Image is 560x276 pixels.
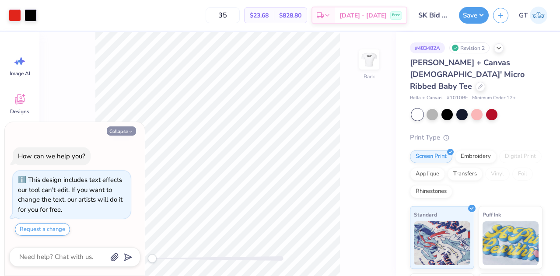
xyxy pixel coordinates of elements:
span: $828.80 [279,11,301,20]
img: Standard [414,221,470,265]
span: # 1010BE [447,94,468,102]
input: – – [206,7,240,23]
div: Back [364,73,375,80]
span: [DATE] - [DATE] [339,11,387,20]
div: Revision 2 [449,42,490,53]
div: Screen Print [410,150,452,163]
button: Collapse [107,126,136,136]
span: Designs [10,108,29,115]
div: Digital Print [499,150,542,163]
div: This design includes text effects our tool can't edit. If you want to change the text, our artist... [18,175,122,214]
img: Puff Ink [483,221,539,265]
span: [PERSON_NAME] + Canvas [DEMOGRAPHIC_DATA]' Micro Ribbed Baby Tee [410,57,525,91]
button: Save [459,7,489,24]
span: Image AI [10,70,30,77]
a: GT [515,7,551,24]
button: Request a change [15,223,70,236]
img: Back [360,51,378,68]
span: Bella + Canvas [410,94,442,102]
div: Transfers [448,168,483,181]
div: Print Type [410,133,542,143]
span: $23.68 [250,11,269,20]
img: Gayathree Thangaraj [530,7,547,24]
div: Accessibility label [148,254,157,263]
span: Puff Ink [483,210,501,219]
div: Vinyl [485,168,510,181]
span: GT [519,10,528,21]
div: Rhinestones [410,185,452,198]
div: Foil [512,168,533,181]
div: # 483482A [410,42,445,53]
span: Minimum Order: 12 + [472,94,516,102]
div: How can we help you? [18,152,85,161]
div: Applique [410,168,445,181]
div: Embroidery [455,150,497,163]
input: Untitled Design [412,7,455,24]
span: Standard [414,210,437,219]
span: Free [392,12,400,18]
